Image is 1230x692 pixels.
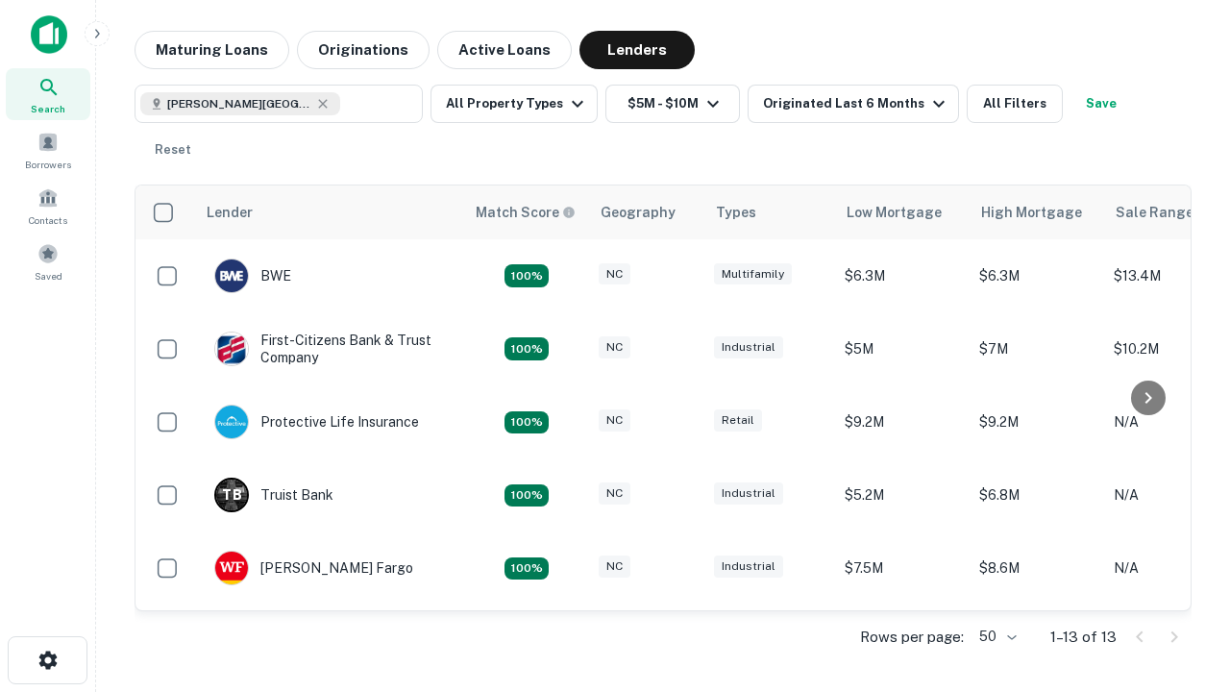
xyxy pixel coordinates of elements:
button: Lenders [579,31,695,69]
td: $6.3M [835,239,970,312]
button: All Filters [967,85,1063,123]
button: Active Loans [437,31,572,69]
div: BWE [214,259,291,293]
div: Sale Range [1116,201,1193,224]
div: Originated Last 6 Months [763,92,950,115]
a: Borrowers [6,124,90,176]
div: NC [599,556,630,578]
button: Reset [142,131,204,169]
div: Industrial [714,556,783,578]
div: Matching Properties: 3, hasApolloMatch: undefined [504,484,549,507]
div: Geography [601,201,676,224]
a: Search [6,68,90,120]
div: Protective Life Insurance [214,405,419,439]
th: Geography [589,185,704,239]
span: Saved [35,268,62,284]
td: $6.3M [970,239,1104,312]
a: Contacts [6,180,90,232]
th: Low Mortgage [835,185,970,239]
img: capitalize-icon.png [31,15,67,54]
button: $5M - $10M [605,85,740,123]
button: Originated Last 6 Months [748,85,959,123]
td: $9.2M [835,385,970,458]
div: Multifamily [714,263,792,285]
th: Capitalize uses an advanced AI algorithm to match your search with the best lender. The match sco... [464,185,589,239]
img: picture [215,406,248,438]
div: Retail [714,409,762,432]
img: picture [215,259,248,292]
div: First-citizens Bank & Trust Company [214,332,445,366]
div: NC [599,336,630,358]
th: Types [704,185,835,239]
h6: Match Score [476,202,572,223]
div: Matching Properties: 2, hasApolloMatch: undefined [504,337,549,360]
iframe: Chat Widget [1134,477,1230,569]
td: $8.8M [835,605,970,678]
td: $5M [835,312,970,385]
div: High Mortgage [981,201,1082,224]
td: $8.6M [970,531,1104,605]
p: Rows per page: [860,626,964,649]
td: $9.2M [970,385,1104,458]
span: Borrowers [25,157,71,172]
td: $7M [970,312,1104,385]
img: picture [215,333,248,365]
th: High Mortgage [970,185,1104,239]
td: $6.8M [970,458,1104,531]
img: picture [215,552,248,584]
div: Truist Bank [214,478,333,512]
div: Lender [207,201,253,224]
div: 50 [972,623,1020,651]
div: Capitalize uses an advanced AI algorithm to match your search with the best lender. The match sco... [476,202,576,223]
div: NC [599,263,630,285]
div: [PERSON_NAME] Fargo [214,551,413,585]
div: Types [716,201,756,224]
p: 1–13 of 13 [1050,626,1117,649]
td: $5.2M [835,458,970,531]
div: Matching Properties: 2, hasApolloMatch: undefined [504,557,549,581]
div: Industrial [714,482,783,505]
span: [PERSON_NAME][GEOGRAPHIC_DATA], [GEOGRAPHIC_DATA] [167,95,311,112]
div: NC [599,409,630,432]
p: T B [222,485,241,506]
button: Save your search to get updates of matches that match your search criteria. [1070,85,1132,123]
button: Maturing Loans [135,31,289,69]
td: $8.8M [970,605,1104,678]
div: Matching Properties: 2, hasApolloMatch: undefined [504,411,549,434]
th: Lender [195,185,464,239]
div: Low Mortgage [847,201,942,224]
button: Originations [297,31,430,69]
div: NC [599,482,630,505]
td: $7.5M [835,531,970,605]
a: Saved [6,235,90,287]
span: Search [31,101,65,116]
span: Contacts [29,212,67,228]
div: Industrial [714,336,783,358]
button: All Property Types [430,85,598,123]
div: Matching Properties: 2, hasApolloMatch: undefined [504,264,549,287]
